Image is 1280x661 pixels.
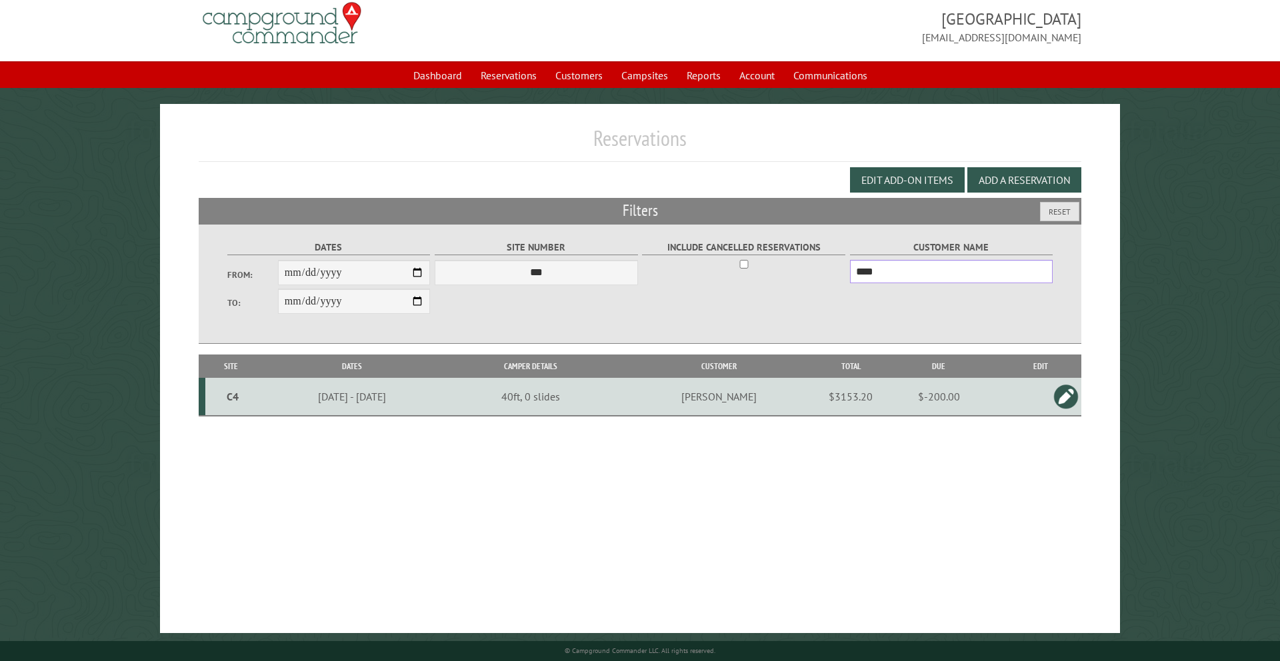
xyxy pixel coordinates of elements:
[473,63,545,88] a: Reservations
[435,240,638,255] label: Site Number
[205,354,257,378] th: Site
[877,378,999,416] td: $-200.00
[850,240,1053,255] label: Customer Name
[211,390,255,403] div: C4
[1000,354,1082,378] th: Edit
[227,240,431,255] label: Dates
[824,378,877,416] td: $3153.20
[877,354,999,378] th: Due
[199,198,1082,223] h2: Filters
[731,63,783,88] a: Account
[227,297,278,309] label: To:
[447,354,614,378] th: Camper Details
[613,63,676,88] a: Campsites
[785,63,875,88] a: Communications
[679,63,729,88] a: Reports
[640,8,1081,45] span: [GEOGRAPHIC_DATA] [EMAIL_ADDRESS][DOMAIN_NAME]
[405,63,470,88] a: Dashboard
[642,240,845,255] label: Include Cancelled Reservations
[447,378,614,416] td: 40ft, 0 slides
[967,167,1081,193] button: Add a Reservation
[614,378,825,416] td: [PERSON_NAME]
[257,354,448,378] th: Dates
[227,269,278,281] label: From:
[614,354,825,378] th: Customer
[547,63,611,88] a: Customers
[199,125,1082,162] h1: Reservations
[850,167,965,193] button: Edit Add-on Items
[259,390,445,403] div: [DATE] - [DATE]
[565,646,715,655] small: © Campground Commander LLC. All rights reserved.
[824,354,877,378] th: Total
[1040,202,1079,221] button: Reset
